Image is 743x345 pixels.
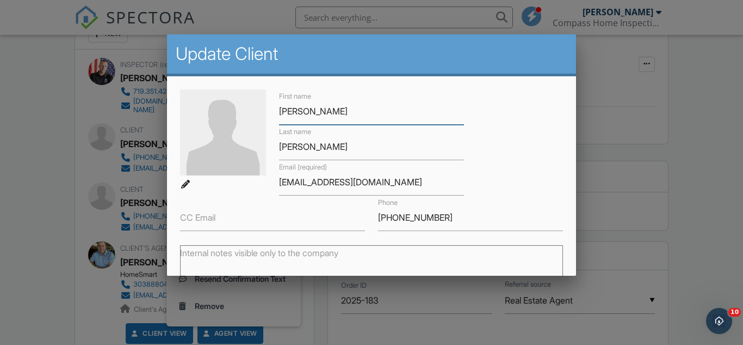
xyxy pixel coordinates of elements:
iframe: Intercom live chat [706,308,732,334]
span: 10 [728,308,741,317]
label: CC Email [180,211,215,223]
label: Email (required) [279,162,327,172]
label: Last name [279,127,311,137]
label: First name [279,92,311,101]
h2: Update Client [176,43,567,65]
label: Internal notes visible only to the company [180,247,338,259]
label: Phone [378,198,398,208]
img: default-user-f0147aede5fd5fa78ca7ade42f37bd4542148d508eef1c3d3ea960f66861d68b.jpg [180,89,266,175]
